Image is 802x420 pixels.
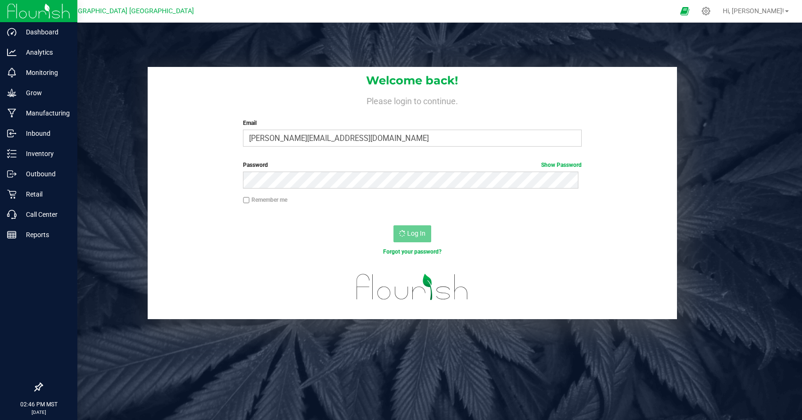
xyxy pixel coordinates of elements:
inline-svg: Inbound [7,129,17,138]
p: Outbound [17,168,73,180]
a: Show Password [541,162,582,168]
button: Log In [393,225,431,242]
p: Grow [17,87,73,99]
h1: Welcome back! [148,74,677,87]
inline-svg: Retail [7,189,17,199]
p: Inbound [17,128,73,139]
inline-svg: Grow [7,88,17,98]
label: Email [243,119,582,127]
inline-svg: Outbound [7,169,17,179]
inline-svg: Dashboard [7,27,17,37]
p: Call Center [17,209,73,220]
p: Monitoring [17,67,73,78]
span: [US_STATE][GEOGRAPHIC_DATA] [GEOGRAPHIC_DATA] [27,7,194,15]
div: Manage settings [700,7,712,16]
p: 02:46 PM MST [4,400,73,409]
span: Log In [407,230,426,237]
inline-svg: Monitoring [7,68,17,77]
p: Dashboard [17,26,73,38]
p: Inventory [17,148,73,159]
span: Hi, [PERSON_NAME]! [723,7,784,15]
a: Forgot your password? [383,248,442,255]
span: Open Ecommerce Menu [674,2,695,20]
p: Analytics [17,47,73,58]
p: [DATE] [4,409,73,416]
h4: Please login to continue. [148,94,677,106]
inline-svg: Reports [7,230,17,239]
label: Remember me [243,196,287,204]
p: Retail [17,189,73,200]
input: Remember me [243,197,250,204]
span: Password [243,162,268,168]
img: flourish_logo.svg [346,266,478,308]
p: Reports [17,229,73,240]
inline-svg: Manufacturing [7,108,17,118]
inline-svg: Analytics [7,48,17,57]
inline-svg: Call Center [7,210,17,219]
p: Manufacturing [17,107,73,119]
inline-svg: Inventory [7,149,17,158]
